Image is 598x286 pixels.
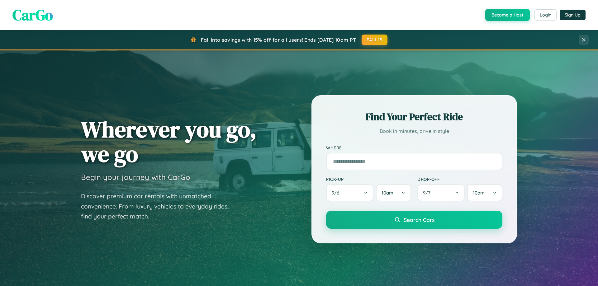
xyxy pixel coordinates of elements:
[485,9,530,21] button: Become a Host
[417,184,465,201] button: 9/7
[326,211,502,229] button: Search Cars
[201,37,357,43] span: Fall into savings with 15% off for all users! Ends [DATE] 10am PT.
[81,191,237,222] p: Discover premium car rentals with unmatched convenience. From luxury vehicles to everyday rides, ...
[326,176,411,182] label: Pick-up
[326,127,502,136] p: Book in minutes, drive in style
[81,117,257,166] h1: Wherever you go, we go
[81,172,190,182] h3: Begin your journey with CarGo
[376,184,411,201] button: 10am
[326,184,373,201] button: 9/6
[382,190,393,196] span: 10am
[534,9,557,21] button: Login
[362,35,388,45] button: FALL15
[326,110,502,124] h2: Find Your Perfect Ride
[326,145,502,150] label: Where
[12,5,53,25] span: CarGo
[467,184,502,201] button: 10am
[423,190,434,196] span: 9 / 7
[473,190,485,196] span: 10am
[332,190,342,196] span: 9 / 6
[404,216,434,223] span: Search Cars
[560,10,586,20] button: Sign Up
[417,176,502,182] label: Drop-off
